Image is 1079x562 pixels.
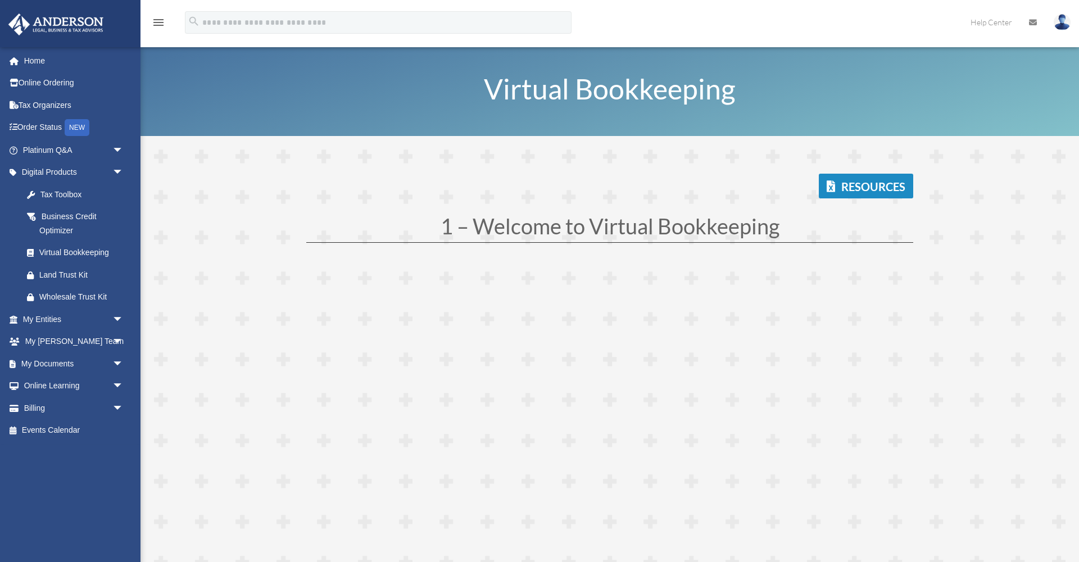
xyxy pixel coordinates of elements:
a: My Documentsarrow_drop_down [8,352,140,375]
a: My [PERSON_NAME] Teamarrow_drop_down [8,330,140,353]
img: User Pic [1054,14,1071,30]
a: Land Trust Kit [16,264,140,286]
span: arrow_drop_down [112,352,135,375]
span: arrow_drop_down [112,397,135,420]
a: Order StatusNEW [8,116,140,139]
img: Anderson Advisors Platinum Portal [5,13,107,35]
a: Digital Productsarrow_drop_down [8,161,140,184]
a: Events Calendar [8,419,140,442]
a: Tax Organizers [8,94,140,116]
h1: 1 – Welcome to Virtual Bookkeeping [306,215,913,242]
div: NEW [65,119,89,136]
a: Business Credit Optimizer [16,206,140,242]
a: My Entitiesarrow_drop_down [8,308,140,330]
div: Tax Toolbox [39,188,126,202]
a: menu [152,20,165,29]
a: Platinum Q&Aarrow_drop_down [8,139,140,161]
span: arrow_drop_down [112,161,135,184]
div: Land Trust Kit [39,268,126,282]
a: Billingarrow_drop_down [8,397,140,419]
i: search [188,15,200,28]
div: Virtual Bookkeeping [39,246,121,260]
a: Tax Toolbox [16,183,140,206]
span: arrow_drop_down [112,308,135,331]
a: Resources [819,174,913,198]
a: Virtual Bookkeeping [16,242,135,264]
a: Wholesale Trust Kit [16,286,140,309]
div: Wholesale Trust Kit [39,290,126,304]
a: Online Ordering [8,72,140,94]
span: Virtual Bookkeeping [484,72,736,106]
a: Home [8,49,140,72]
span: arrow_drop_down [112,139,135,162]
a: Online Learningarrow_drop_down [8,375,140,397]
span: arrow_drop_down [112,375,135,398]
span: arrow_drop_down [112,330,135,353]
i: menu [152,16,165,29]
div: Business Credit Optimizer [39,210,126,237]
